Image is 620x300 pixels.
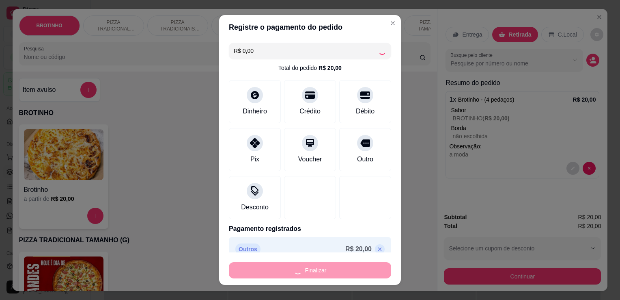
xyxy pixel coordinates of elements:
[319,64,342,72] div: R$ 20,00
[243,107,267,116] div: Dinheiro
[250,154,259,164] div: Pix
[235,243,260,255] p: Outros
[241,202,269,212] div: Desconto
[386,17,399,30] button: Close
[357,154,373,164] div: Outro
[299,107,321,116] div: Crédito
[219,15,401,39] header: Registre o pagamento do pedido
[298,154,322,164] div: Voucher
[356,107,375,116] div: Débito
[345,244,372,254] p: R$ 20,00
[378,47,386,55] div: Loading
[278,64,342,72] div: Total do pedido
[229,224,391,234] p: Pagamento registrados
[234,43,378,59] input: Ex.: hambúrguer de cordeiro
